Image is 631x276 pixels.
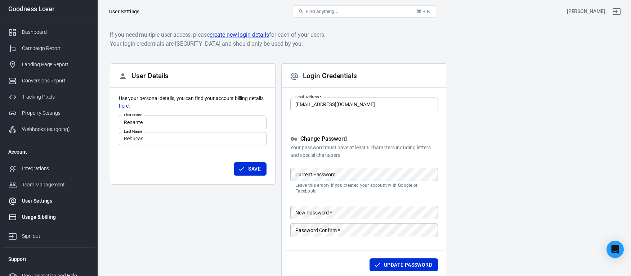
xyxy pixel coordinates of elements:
button: Find anything...⌘ + K [292,5,436,18]
input: John [119,116,267,129]
a: Team Management [3,177,95,193]
a: create new login details [210,30,269,39]
h5: Change Password [290,135,438,143]
a: Sign out [3,225,95,244]
button: Update Password [370,258,438,272]
a: Conversions Report [3,73,95,89]
a: Campaign Report [3,40,95,56]
div: Team Management [22,181,89,189]
a: here [119,102,129,110]
button: Save [234,162,267,176]
div: Sign out [22,232,89,240]
p: Leave this empty if you created your account with Google or Facebook. [295,182,433,194]
a: Usage & billing [3,209,95,225]
li: Account [3,143,95,160]
div: Landing Page Report [22,61,89,68]
label: Last Name [124,129,142,134]
h2: User Details [118,72,169,81]
div: Dashboard [22,28,89,36]
a: Dashboard [3,24,95,40]
h6: If you need multiple user access, please for each of your users. Your login credentials are [SECU... [110,30,618,48]
a: Integrations [3,160,95,177]
a: User Settings [3,193,95,209]
div: Integrations [22,165,89,172]
div: Tracking Pixels [22,93,89,101]
a: Property Settings [3,105,95,121]
input: Doe [119,132,267,145]
p: Use your personal details, you can find your account billing details . [119,95,267,110]
div: Campaign Report [22,45,89,52]
a: Sign out [608,3,625,20]
label: First Name [124,112,142,118]
div: ⌘ + K [417,9,430,14]
label: Email Address [295,94,321,100]
a: Tracking Pixels [3,89,95,105]
li: Support [3,250,95,268]
div: Account id: m2kaqM7f [567,8,605,15]
p: Your password must have at least 6 characters including letters and special characters. [290,144,438,159]
div: Webhooks (outgoing) [22,126,89,133]
div: Property Settings [22,109,89,117]
a: Webhooks (outgoing) [3,121,95,137]
h2: Login Credentials [290,72,357,81]
div: Conversions Report [22,77,89,85]
div: User Settings [109,8,139,15]
div: User Settings [22,197,89,205]
div: Goodness Lover [3,6,95,12]
div: Open Intercom Messenger [607,241,624,258]
span: Find anything... [305,9,338,14]
a: Landing Page Report [3,56,95,73]
div: Usage & billing [22,213,89,221]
